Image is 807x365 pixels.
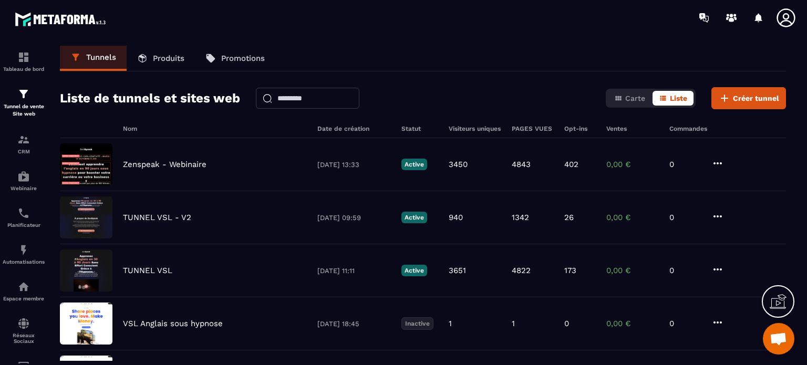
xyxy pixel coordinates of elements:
[711,87,786,109] button: Créer tunnel
[670,94,687,102] span: Liste
[123,319,223,328] p: VSL Anglais sous hypnose
[669,319,701,328] p: 0
[606,266,659,275] p: 0,00 €
[60,143,112,185] img: image
[625,94,645,102] span: Carte
[123,266,172,275] p: TUNNEL VSL
[60,46,127,71] a: Tunnels
[564,266,576,275] p: 173
[449,319,452,328] p: 1
[512,160,531,169] p: 4843
[449,266,466,275] p: 3651
[317,320,391,328] p: [DATE] 18:45
[123,213,191,222] p: TUNNEL VSL - V2
[669,125,707,132] h6: Commandes
[17,51,30,64] img: formation
[401,317,433,330] p: Inactive
[512,125,554,132] h6: PAGES VUES
[512,213,529,222] p: 1342
[3,103,45,118] p: Tunnel de vente Site web
[60,249,112,291] img: image
[60,303,112,345] img: image
[3,332,45,344] p: Réseaux Sociaux
[3,126,45,162] a: formationformationCRM
[564,213,574,222] p: 26
[3,296,45,301] p: Espace membre
[564,319,569,328] p: 0
[317,125,391,132] h6: Date de création
[3,222,45,228] p: Planificateur
[3,149,45,154] p: CRM
[449,213,463,222] p: 940
[317,267,391,275] p: [DATE] 11:11
[17,280,30,293] img: automations
[60,196,112,238] img: image
[3,259,45,265] p: Automatisations
[123,125,307,132] h6: Nom
[17,244,30,256] img: automations
[763,323,794,354] div: Ouvrir le chat
[669,160,701,169] p: 0
[401,125,438,132] h6: Statut
[733,93,779,103] span: Créer tunnel
[3,199,45,236] a: schedulerschedulerPlanificateur
[153,54,184,63] p: Produits
[3,43,45,80] a: formationformationTableau de bord
[606,213,659,222] p: 0,00 €
[512,319,515,328] p: 1
[3,273,45,309] a: automationsautomationsEspace membre
[15,9,109,29] img: logo
[17,133,30,146] img: formation
[669,213,701,222] p: 0
[401,212,427,223] p: Active
[3,236,45,273] a: automationsautomationsAutomatisations
[449,160,468,169] p: 3450
[221,54,265,63] p: Promotions
[564,160,578,169] p: 402
[3,66,45,72] p: Tableau de bord
[17,317,30,330] img: social-network
[127,46,195,71] a: Produits
[669,266,701,275] p: 0
[3,185,45,191] p: Webinaire
[86,53,116,62] p: Tunnels
[17,207,30,220] img: scheduler
[564,125,596,132] h6: Opt-ins
[3,309,45,352] a: social-networksocial-networkRéseaux Sociaux
[123,160,206,169] p: Zenspeak - Webinaire
[449,125,501,132] h6: Visiteurs uniques
[606,125,659,132] h6: Ventes
[60,88,240,109] h2: Liste de tunnels et sites web
[401,159,427,170] p: Active
[317,161,391,169] p: [DATE] 13:33
[653,91,694,106] button: Liste
[17,170,30,183] img: automations
[3,80,45,126] a: formationformationTunnel de vente Site web
[512,266,531,275] p: 4822
[195,46,275,71] a: Promotions
[401,265,427,276] p: Active
[17,88,30,100] img: formation
[606,319,659,328] p: 0,00 €
[317,214,391,222] p: [DATE] 09:59
[608,91,651,106] button: Carte
[606,160,659,169] p: 0,00 €
[3,162,45,199] a: automationsautomationsWebinaire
